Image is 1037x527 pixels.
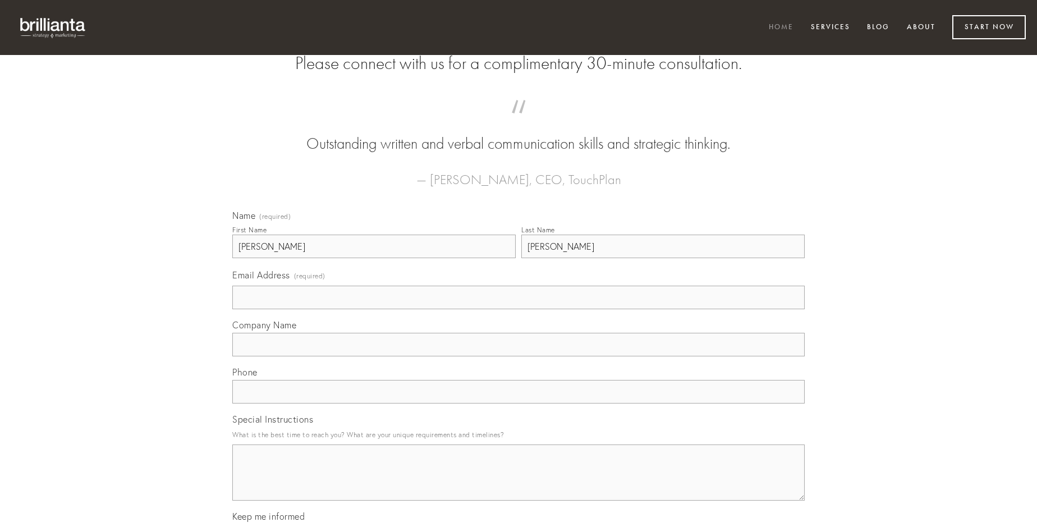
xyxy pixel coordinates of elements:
[232,226,267,234] div: First Name
[294,268,325,283] span: (required)
[232,269,290,281] span: Email Address
[232,511,305,522] span: Keep me informed
[804,19,857,37] a: Services
[521,226,555,234] div: Last Name
[900,19,943,37] a: About
[11,11,95,44] img: brillianta - research, strategy, marketing
[250,111,787,155] blockquote: Outstanding written and verbal communication skills and strategic thinking.
[860,19,897,37] a: Blog
[952,15,1026,39] a: Start Now
[232,53,805,74] h2: Please connect with us for a complimentary 30-minute consultation.
[250,155,787,191] figcaption: — [PERSON_NAME], CEO, TouchPlan
[250,111,787,133] span: “
[232,366,258,378] span: Phone
[232,319,296,331] span: Company Name
[232,210,255,221] span: Name
[232,414,313,425] span: Special Instructions
[232,427,805,442] p: What is the best time to reach you? What are your unique requirements and timelines?
[259,213,291,220] span: (required)
[761,19,801,37] a: Home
